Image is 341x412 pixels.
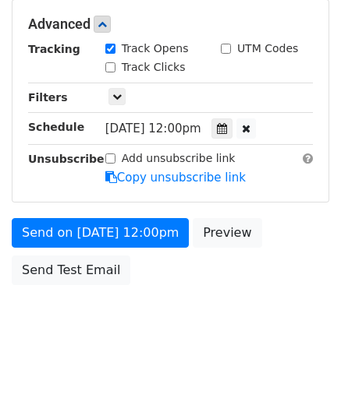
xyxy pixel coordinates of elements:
label: UTM Codes [237,40,298,57]
label: Add unsubscribe link [122,150,236,167]
label: Track Clicks [122,59,186,76]
h5: Advanced [28,16,313,33]
strong: Tracking [28,43,80,55]
a: Preview [193,218,261,248]
strong: Filters [28,91,68,104]
label: Track Opens [122,40,189,57]
a: Send on [DATE] 12:00pm [12,218,189,248]
strong: Unsubscribe [28,153,105,165]
a: Send Test Email [12,255,130,285]
strong: Schedule [28,121,84,133]
a: Copy unsubscribe link [105,171,246,185]
span: [DATE] 12:00pm [105,121,201,136]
